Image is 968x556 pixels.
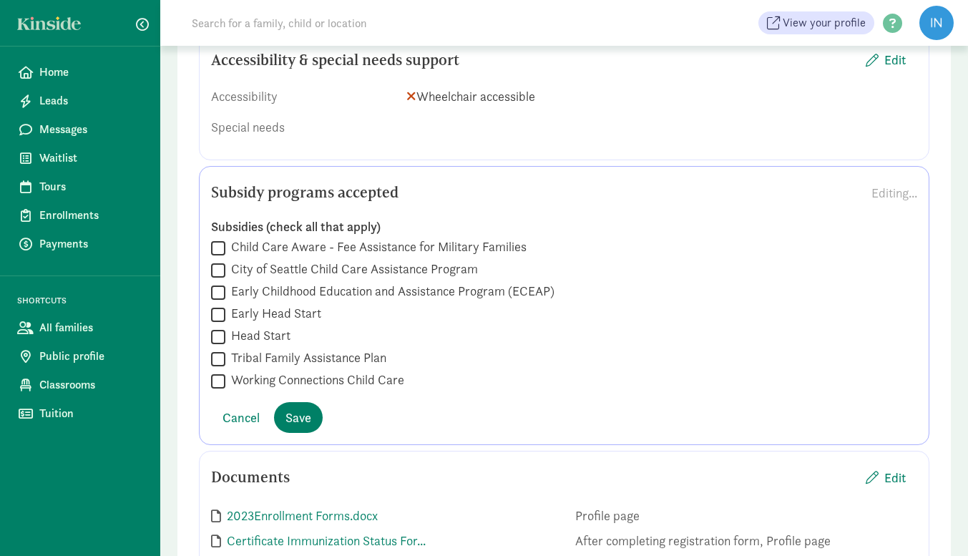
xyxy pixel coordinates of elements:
span: Payments [39,235,143,253]
button: Edit [854,44,917,75]
a: Tuition [6,399,155,428]
div: Editing... [871,183,917,203]
h5: Documents [211,469,290,486]
div: Special needs [211,117,395,137]
a: Home [6,58,155,87]
span: Tours [39,178,143,195]
a: Messages [6,115,155,144]
a: Waitlist [6,144,155,172]
iframe: Chat Widget [896,487,968,556]
button: Edit [854,462,917,493]
span: Wheelchair accessible [406,87,535,106]
input: Search for a family, child or location [183,9,585,37]
label: Subsidies (check all that apply) [211,218,917,235]
span: Profile page [575,506,918,525]
label: Tribal Family Assistance Plan [225,349,386,366]
span: Home [39,64,143,81]
a: Public profile [6,342,155,371]
button: Save [274,402,323,433]
span: Messages [39,121,143,138]
span: Edit [884,50,906,69]
span: Save [285,408,311,427]
a: Classrooms [6,371,155,399]
h5: Accessibility & special needs support [211,52,459,69]
a: 2023Enrollment Forms.docx [227,507,378,524]
label: City of Seattle Child Care Assistance Program [225,260,478,278]
span: Cancel [223,408,260,427]
a: Enrollments [6,201,155,230]
a: Leads [6,87,155,115]
a: Tours [6,172,155,201]
span: After completing registration form, Profile page [575,531,918,550]
span: Classrooms [39,376,143,394]
label: Early Head Start [225,305,321,322]
a: View your profile [758,11,874,34]
button: Cancel [211,402,271,433]
a: Payments [6,230,155,258]
div: Accessibility [211,87,395,106]
label: Child Care Aware - Fee Assistance for Military Families [225,238,527,255]
span: All families [39,319,143,336]
span: View your profile [783,14,866,31]
label: Head Start [225,327,290,344]
span: Waitlist [39,150,143,167]
h5: Subsidy programs accepted [211,184,399,201]
span: Public profile [39,348,143,365]
span: Tuition [39,405,143,422]
label: Working Connections Child Care [225,371,404,389]
span: Enrollments [39,207,143,224]
a: All families [6,313,155,342]
span: Edit [884,468,906,487]
label: Early Childhood Education and Assistance Program (ECEAP) [225,283,554,300]
span: Leads [39,92,143,109]
a: Certificate Immunization Status For... [227,532,426,549]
